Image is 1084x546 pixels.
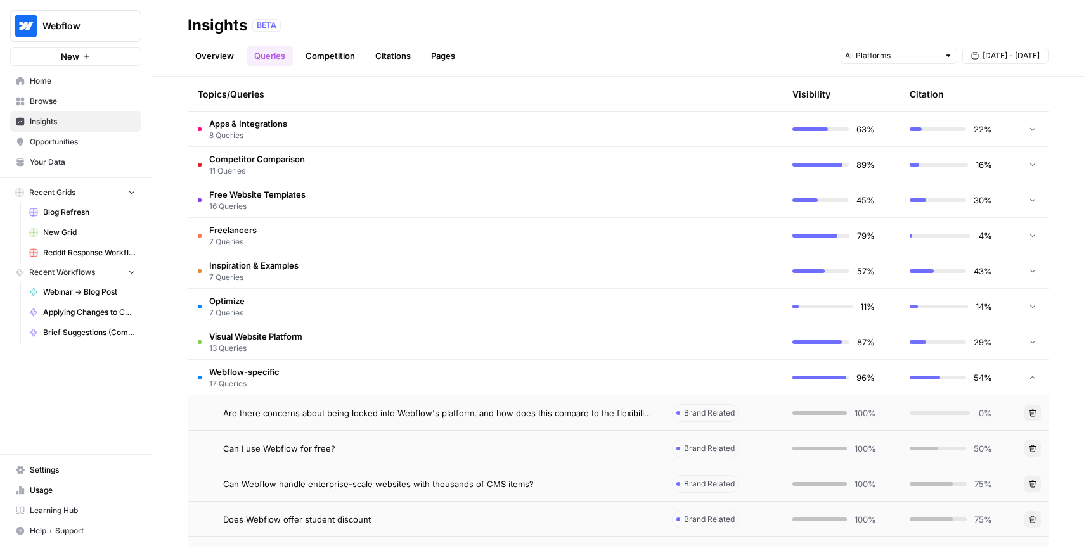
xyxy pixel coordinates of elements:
[43,327,136,338] span: Brief Suggestions (Competitive Gap Analysis)
[974,194,992,206] span: 30%
[209,307,245,319] span: 7 Queries
[857,265,875,277] span: 57%
[10,91,141,111] a: Browse
[684,478,735,490] span: Brand Related
[209,188,306,201] span: Free Website Templates
[209,165,305,177] span: 11 Queries
[978,229,992,242] span: 4%
[10,521,141,541] button: Help + Support
[209,153,305,165] span: Competitor Comparison
[845,49,939,62] input: All Platforms
[247,46,293,66] a: Queries
[684,407,735,419] span: Brand Related
[23,222,141,243] a: New Grid
[910,77,944,111] div: Citation
[223,513,371,526] span: Does Webflow offer student discount
[974,265,992,277] span: 43%
[61,50,79,63] span: New
[209,117,287,130] span: Apps & Integrations
[978,407,992,419] span: 0%
[855,478,875,490] span: 100%
[974,513,992,526] span: 75%
[43,286,136,298] span: Webinar -> Blog Post
[10,71,141,91] a: Home
[974,123,992,136] span: 22%
[298,46,363,66] a: Competition
[29,267,95,278] span: Recent Workflows
[974,336,992,348] span: 29%
[209,272,299,283] span: 7 Queries
[962,48,1049,64] button: [DATE] - [DATE]
[368,46,418,66] a: Citations
[29,187,75,198] span: Recent Grids
[209,130,287,141] span: 8 Queries
[10,500,141,521] a: Learning Hub
[10,480,141,500] a: Usage
[209,295,245,307] span: Optimize
[209,343,302,354] span: 13 Queries
[30,156,136,168] span: Your Data
[188,15,247,35] div: Insights
[856,194,875,206] span: 45%
[209,378,280,390] span: 17 Queries
[792,88,830,101] div: Visibility
[223,407,652,419] span: Are there concerns about being locked into Webflow's platform, and how does this compare to the f...
[983,50,1040,61] span: [DATE] - [DATE]
[856,371,875,384] span: 96%
[43,227,136,238] span: New Grid
[974,442,992,455] span: 50%
[30,75,136,87] span: Home
[223,478,534,490] span: Can Webflow handle enterprise-scale websites with thousands of CMS items?
[23,243,141,263] a: Reddit Response Workflow Grid
[423,46,463,66] a: Pages
[30,136,136,148] span: Opportunities
[860,300,875,313] span: 11%
[209,330,302,343] span: Visual Website Platform
[42,20,119,32] span: Webflow
[188,46,242,66] a: Overview
[10,132,141,152] a: Opportunities
[209,365,280,378] span: Webflow-specific
[10,10,141,42] button: Workspace: Webflow
[209,236,257,248] span: 7 Queries
[209,259,299,272] span: Inspiration & Examples
[43,247,136,258] span: Reddit Response Workflow Grid
[857,229,875,242] span: 79%
[10,111,141,132] a: Insights
[30,96,136,107] span: Browse
[10,152,141,172] a: Your Data
[976,300,992,313] span: 14%
[855,513,875,526] span: 100%
[974,371,992,384] span: 54%
[23,282,141,302] a: Webinar -> Blog Post
[23,202,141,222] a: Blog Refresh
[855,442,875,455] span: 100%
[23,302,141,322] a: Applying Changes to Content
[10,183,141,202] button: Recent Grids
[30,464,136,476] span: Settings
[43,307,136,318] span: Applying Changes to Content
[23,322,141,343] a: Brief Suggestions (Competitive Gap Analysis)
[974,478,992,490] span: 75%
[856,158,875,171] span: 89%
[10,47,141,66] button: New
[857,336,875,348] span: 87%
[223,442,335,455] span: Can I use Webflow for free?
[684,514,735,525] span: Brand Related
[209,224,257,236] span: Freelancers
[856,123,875,136] span: 63%
[10,460,141,480] a: Settings
[30,505,136,516] span: Learning Hub
[198,77,652,111] div: Topics/Queries
[855,407,875,419] span: 100%
[43,206,136,218] span: Blog Refresh
[30,116,136,127] span: Insights
[15,15,37,37] img: Webflow Logo
[30,525,136,536] span: Help + Support
[976,158,992,171] span: 16%
[30,485,136,496] span: Usage
[684,443,735,454] span: Brand Related
[209,201,306,212] span: 16 Queries
[252,19,281,32] div: BETA
[10,263,141,282] button: Recent Workflows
